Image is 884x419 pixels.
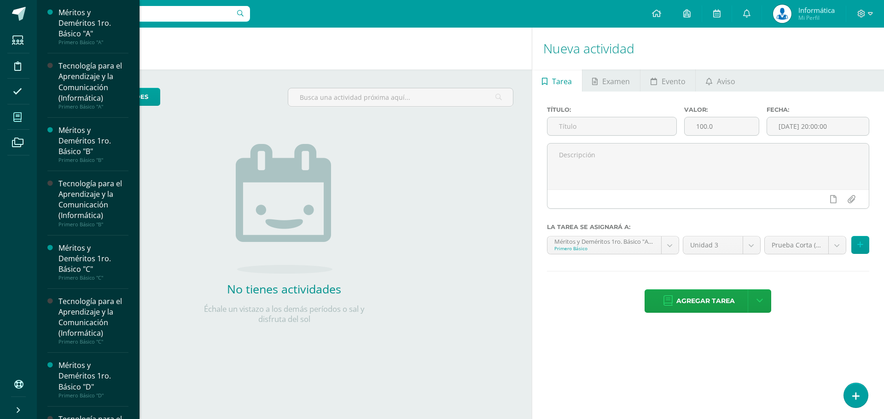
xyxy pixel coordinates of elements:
[288,88,512,106] input: Busca una actividad próxima aquí...
[547,117,676,135] input: Título
[236,144,332,274] img: no_activities.png
[547,106,677,113] label: Título:
[192,281,376,297] h2: No tienes actividades
[717,70,735,92] span: Aviso
[552,70,572,92] span: Tarea
[58,360,128,398] a: Méritos y Deméritos 1ro. Básico "D"Primero Básico "D"
[684,106,759,113] label: Valor:
[543,28,873,69] h1: Nueva actividad
[798,6,835,15] span: Informática
[58,243,128,275] div: Méritos y Deméritos 1ro. Básico "C"
[58,360,128,392] div: Méritos y Deméritos 1ro. Básico "D"
[192,304,376,324] p: Échale un vistazo a los demás períodos o sal y disfruta del sol
[43,6,250,22] input: Busca un usuario...
[58,221,128,228] div: Primero Básico "B"
[58,296,128,345] a: Tecnología para el Aprendizaje y la Comunicación (Informática)Primero Básico "C"
[58,392,128,399] div: Primero Básico "D"
[767,106,869,113] label: Fecha:
[48,28,521,69] h1: Actividades
[765,236,846,254] a: Prueba Corta (0.0%)
[662,70,686,92] span: Evento
[58,103,128,110] div: Primero Básico "A"
[773,5,791,23] img: da59f6ea21f93948affb263ca1346426.png
[58,243,128,281] a: Méritos y Deméritos 1ro. Básico "C"Primero Básico "C"
[676,290,735,312] span: Agregar tarea
[58,275,128,281] div: Primero Básico "C"
[554,236,654,245] div: Méritos y Deméritos 1ro. Básico "A" 'A'
[58,39,128,46] div: Primero Básico "A"
[58,7,128,39] div: Méritos y Deméritos 1ro. Básico "A"
[58,296,128,339] div: Tecnología para el Aprendizaje y la Comunicación (Informática)
[58,339,128,345] div: Primero Básico "C"
[58,125,128,163] a: Méritos y Deméritos 1ro. Básico "B"Primero Básico "B"
[690,236,736,254] span: Unidad 3
[547,224,869,230] label: La tarea se asignará a:
[58,61,128,109] a: Tecnología para el Aprendizaje y la Comunicación (Informática)Primero Básico "A"
[58,178,128,221] div: Tecnología para el Aprendizaje y la Comunicación (Informática)
[58,61,128,103] div: Tecnología para el Aprendizaje y la Comunicación (Informática)
[640,69,695,92] a: Evento
[554,245,654,252] div: Primero Básico
[547,236,679,254] a: Méritos y Deméritos 1ro. Básico "A" 'A'Primero Básico
[685,117,759,135] input: Puntos máximos
[58,157,128,163] div: Primero Básico "B"
[582,69,640,92] a: Examen
[58,125,128,157] div: Méritos y Deméritos 1ro. Básico "B"
[532,69,582,92] a: Tarea
[683,236,760,254] a: Unidad 3
[798,14,835,22] span: Mi Perfil
[767,117,869,135] input: Fecha de entrega
[58,7,128,46] a: Méritos y Deméritos 1ro. Básico "A"Primero Básico "A"
[602,70,630,92] span: Examen
[772,236,821,254] span: Prueba Corta (0.0%)
[696,69,745,92] a: Aviso
[58,178,128,227] a: Tecnología para el Aprendizaje y la Comunicación (Informática)Primero Básico "B"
